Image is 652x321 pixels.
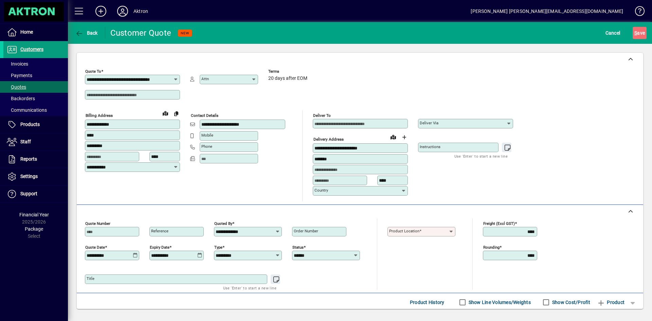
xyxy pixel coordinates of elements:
a: Knowledge Base [630,1,644,23]
mat-hint: Use 'Enter' to start a new line [454,152,508,160]
mat-hint: Use 'Enter' to start a new line [223,284,276,292]
a: View on map [160,108,171,119]
span: Financial Year [19,212,49,217]
mat-label: Freight (excl GST) [483,221,515,226]
span: NEW [181,31,189,35]
span: ave [634,28,645,38]
mat-label: Phone [201,144,212,149]
span: Cancel [605,28,620,38]
mat-label: Status [292,245,304,249]
span: Support [20,191,37,196]
mat-label: Quote To [85,69,101,74]
a: Support [3,185,68,202]
mat-label: Type [214,245,222,249]
mat-label: Instructions [420,144,440,149]
span: Reports [20,156,37,162]
button: Save [633,27,647,39]
mat-label: Order number [294,229,318,233]
a: Payments [3,70,68,81]
span: Customers [20,47,43,52]
label: Show Cost/Profit [551,299,590,306]
a: Invoices [3,58,68,70]
mat-label: Quote date [85,245,105,249]
a: Home [3,24,68,41]
span: Product [597,297,624,308]
button: Product History [407,296,447,308]
a: Staff [3,133,68,150]
mat-label: Country [314,188,328,193]
span: Home [20,29,33,35]
button: Cancel [604,27,622,39]
span: Quotes [7,84,26,90]
button: Choose address [399,132,410,143]
a: View on map [388,131,399,142]
a: Reports [3,151,68,168]
mat-label: Mobile [201,133,213,138]
span: Package [25,226,43,232]
mat-label: Product location [389,229,419,233]
a: Settings [3,168,68,185]
mat-label: Deliver via [420,121,438,125]
div: [PERSON_NAME] [PERSON_NAME][EMAIL_ADDRESS][DOMAIN_NAME] [471,6,623,17]
mat-label: Deliver To [313,113,331,118]
span: Invoices [7,61,28,67]
span: Communications [7,107,47,113]
mat-label: Quoted by [214,221,232,226]
a: Communications [3,104,68,116]
mat-label: Attn [201,76,209,81]
mat-label: Expiry date [150,245,169,249]
span: Staff [20,139,31,144]
div: Aktron [133,6,148,17]
span: Back [75,30,98,36]
span: Products [20,122,40,127]
a: Backorders [3,93,68,104]
a: Products [3,116,68,133]
span: S [634,30,637,36]
app-page-header-button: Back [68,27,105,39]
mat-label: Rounding [483,245,500,249]
span: Terms [268,69,309,74]
button: Product [594,296,628,308]
button: Copy to Delivery address [171,108,182,119]
mat-label: Reference [151,229,168,233]
button: Add [90,5,112,17]
span: Backorders [7,96,35,101]
button: Profile [112,5,133,17]
span: Payments [7,73,32,78]
a: Quotes [3,81,68,93]
button: Back [73,27,99,39]
label: Show Line Volumes/Weights [467,299,531,306]
mat-label: Title [87,276,94,281]
div: Customer Quote [110,28,171,38]
span: Settings [20,174,38,179]
span: Product History [410,297,445,308]
mat-label: Quote number [85,221,110,226]
span: 20 days after EOM [268,76,307,81]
